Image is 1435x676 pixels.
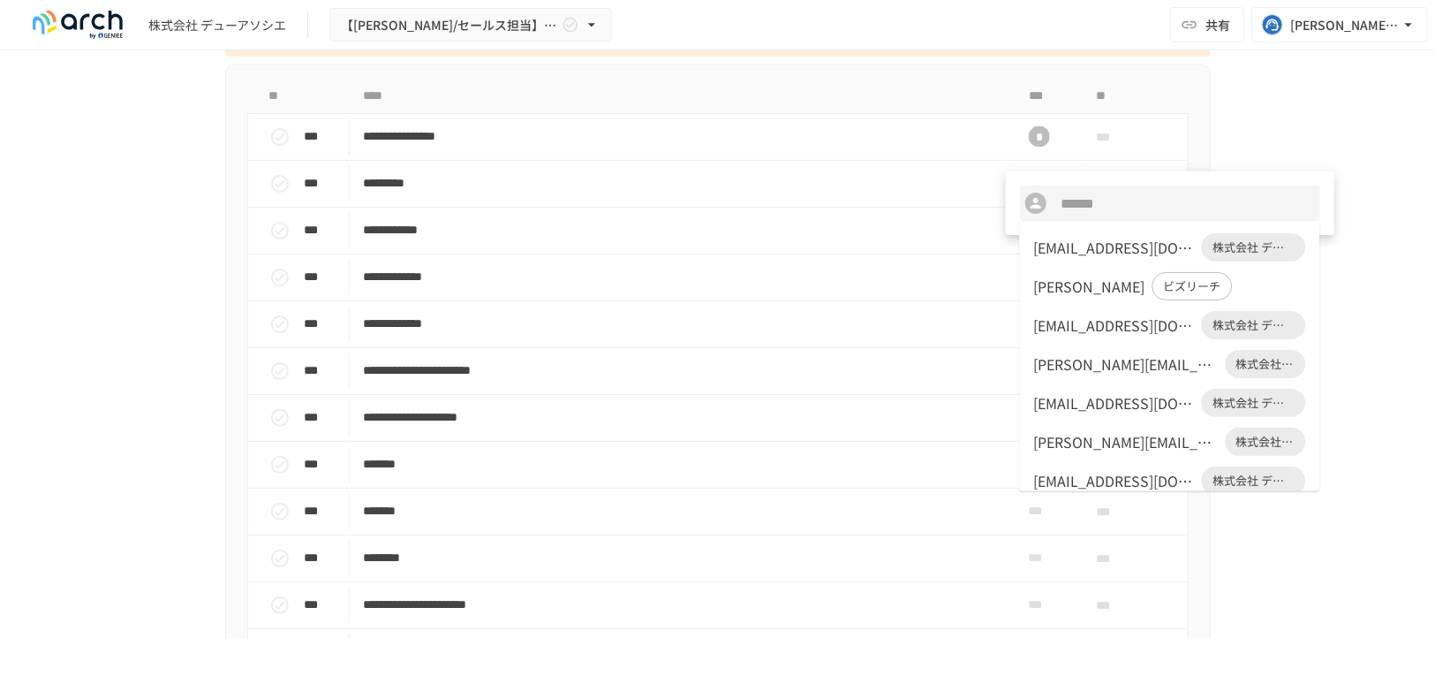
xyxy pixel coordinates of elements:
div: [EMAIL_ADDRESS][DOMAIN_NAME] [1034,237,1195,258]
div: [PERSON_NAME][EMAIL_ADDRESS][DOMAIN_NAME] [1034,353,1219,375]
div: [PERSON_NAME][EMAIL_ADDRESS][DOMAIN_NAME] [1034,431,1219,452]
span: ビズリーチ [1153,277,1232,295]
div: [PERSON_NAME] [1034,276,1145,297]
span: 株式会社 デューアソシエ [1202,394,1306,412]
div: [EMAIL_ADDRESS][DOMAIN_NAME] [1034,470,1195,491]
div: [EMAIL_ADDRESS][DOMAIN_NAME] [1034,315,1195,336]
span: 株式会社 デューアソシエ [1202,316,1306,334]
span: 株式会社 デューアソシエ [1226,355,1306,373]
span: 株式会社 デューアソシエ [1202,239,1306,256]
span: 株式会社 デューアソシエ [1202,472,1306,490]
span: 株式会社 デューアソシエ [1226,433,1306,451]
div: [EMAIL_ADDRESS][DOMAIN_NAME] [1034,392,1195,414]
